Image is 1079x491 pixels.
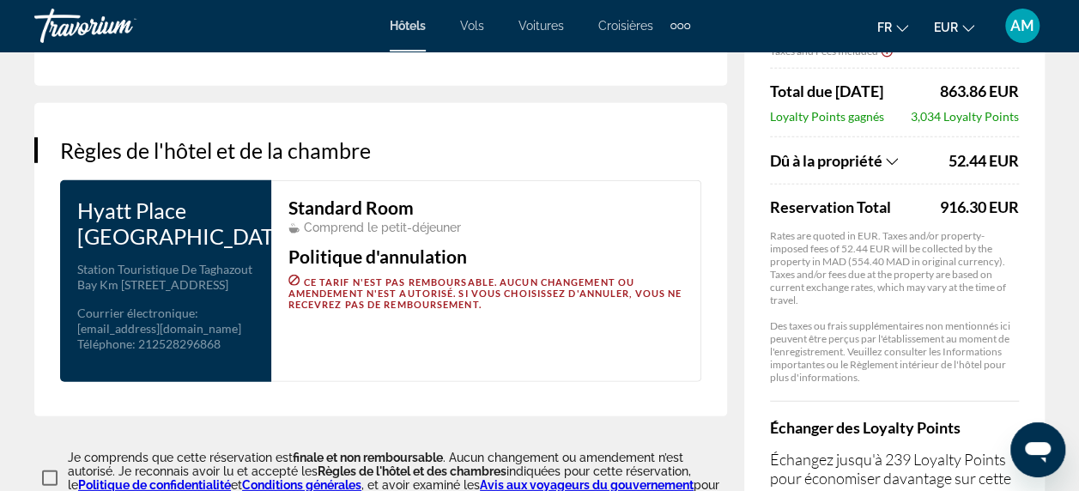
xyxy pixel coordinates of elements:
a: Croisières [598,19,653,33]
button: User Menu [1000,8,1045,44]
span: 3,034 Loyalty Points [911,109,1019,124]
a: Travorium [34,3,206,48]
span: Reservation Total [770,197,936,216]
span: 863.86 EUR [940,82,1019,100]
a: Voitures [518,19,564,33]
span: finale et non remboursable [293,451,443,464]
h4: Échanger des Loyalty Points [770,418,1019,437]
span: Téléphone [77,336,132,351]
a: Hôtels [390,19,426,33]
div: 916.30 EUR [940,197,1019,216]
h3: Politique d'annulation [288,247,683,266]
button: Change currency [934,15,974,39]
iframe: Bouton de lancement de la fenêtre de messagerie [1010,422,1065,477]
span: AM [1010,17,1034,34]
button: Change language [877,15,908,39]
h3: Standard Room [288,198,683,217]
p: Rates are quoted in EUR. Taxes and/or property-imposed fees of 52.44 EUR will be collected by the... [770,229,1019,306]
span: 52.44 EUR [949,151,1019,170]
button: Show Taxes and Fees breakdown [770,150,944,171]
span: fr [877,21,892,34]
a: Vols [460,19,484,33]
button: Show Taxes and Fees disclaimer [880,43,894,58]
span: Règles de l'hôtel et des chambres [318,464,506,478]
span: : 212528296868 [132,336,221,351]
span: : [EMAIL_ADDRESS][DOMAIN_NAME] [77,306,241,336]
span: Dû à la propriété [770,151,882,170]
p: Des taxes ou frais supplémentaires non mentionnés ici peuvent être perçus par l'établissement au ... [770,319,1019,384]
span: Total due [DATE] [770,82,883,100]
button: Extra navigation items [670,12,690,39]
span: Courrier électronique [77,306,195,320]
p: Station Touristique De Taghazout Bay Km [STREET_ADDRESS] [77,262,254,293]
span: EUR [934,21,958,34]
span: Loyalty Points gagnés [770,109,884,124]
span: Comprend le petit-déjeuner [304,221,461,234]
span: Ce tarif n'est pas remboursable. Aucun changement ou amendement n'est autorisé. Si vous choisisse... [288,276,682,310]
h3: Règles de l'hôtel et de la chambre [60,137,701,163]
h3: Hyatt Place [GEOGRAPHIC_DATA] [77,197,254,249]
